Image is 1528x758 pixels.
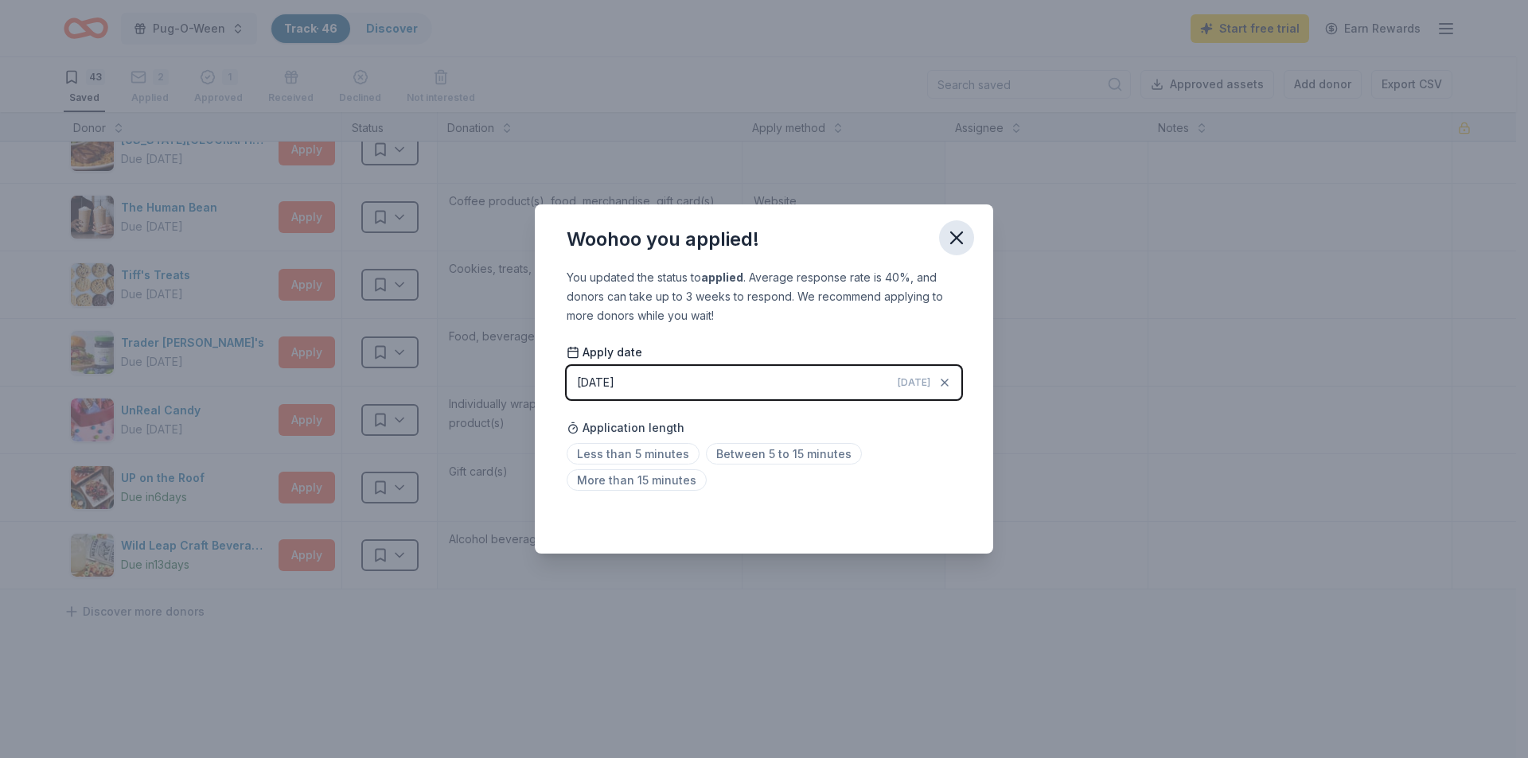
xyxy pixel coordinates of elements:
div: You updated the status to . Average response rate is 40%, and donors can take up to 3 weeks to re... [567,268,961,325]
span: More than 15 minutes [567,469,707,491]
span: Apply date [567,344,642,360]
b: applied [701,270,743,284]
button: [DATE][DATE] [567,366,961,399]
span: Application length [567,418,684,437]
span: Between 5 to 15 minutes [706,443,862,465]
div: Woohoo you applied! [567,227,759,252]
span: [DATE] [898,376,930,389]
span: Less than 5 minutes [567,443,700,465]
div: [DATE] [577,373,614,392]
